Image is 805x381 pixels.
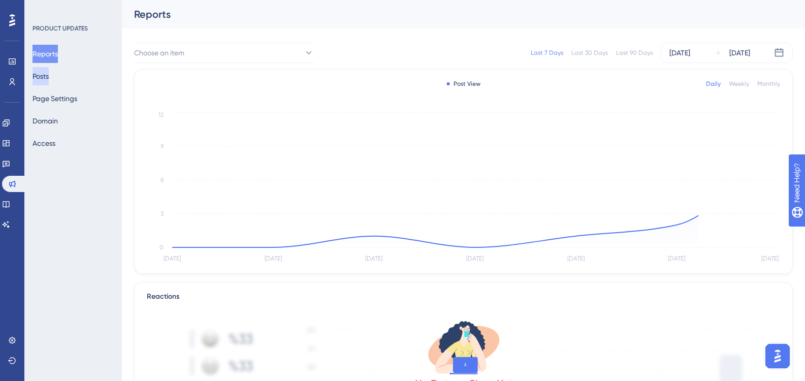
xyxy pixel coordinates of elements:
[134,7,767,21] div: Reports
[365,255,382,262] tspan: [DATE]
[466,255,484,262] tspan: [DATE]
[669,47,690,59] div: [DATE]
[33,89,77,108] button: Page Settings
[158,111,164,118] tspan: 12
[160,210,164,217] tspan: 3
[265,255,282,262] tspan: [DATE]
[160,143,164,150] tspan: 9
[446,80,480,88] div: Post View
[729,80,749,88] div: Weekly
[33,45,58,63] button: Reports
[531,49,563,57] div: Last 7 Days
[33,67,49,85] button: Posts
[616,49,653,57] div: Last 90 Days
[33,134,55,152] button: Access
[729,47,750,59] div: [DATE]
[757,80,780,88] div: Monthly
[134,47,184,59] span: Choose an item
[761,255,779,262] tspan: [DATE]
[159,244,164,251] tspan: 0
[134,43,314,63] button: Choose an item
[147,291,780,303] div: Reactions
[567,255,585,262] tspan: [DATE]
[164,255,181,262] tspan: [DATE]
[668,255,685,262] tspan: [DATE]
[762,341,793,371] iframe: UserGuiding AI Assistant Launcher
[706,80,721,88] div: Daily
[160,176,164,183] tspan: 6
[24,3,63,15] span: Need Help?
[571,49,608,57] div: Last 30 Days
[33,24,88,33] div: PRODUCT UPDATES
[33,112,58,130] button: Domain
